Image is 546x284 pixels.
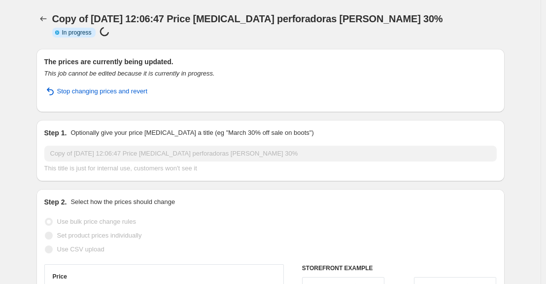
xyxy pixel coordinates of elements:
[57,86,148,96] span: Stop changing prices and revert
[57,245,104,253] span: Use CSV upload
[38,83,154,99] button: Stop changing prices and revert
[52,13,443,24] span: Copy of [DATE] 12:06:47 Price [MEDICAL_DATA] perforadoras [PERSON_NAME] 30%
[44,164,197,172] span: This title is just for internal use, customers won't see it
[44,146,497,162] input: 30% off holiday sale
[70,197,175,207] p: Select how the prices should change
[62,29,92,37] span: In progress
[44,197,67,207] h2: Step 2.
[57,218,136,225] span: Use bulk price change rules
[44,128,67,138] h2: Step 1.
[44,70,215,77] i: This job cannot be edited because it is currently in progress.
[57,232,142,239] span: Set product prices individually
[70,128,313,138] p: Optionally give your price [MEDICAL_DATA] a title (eg "March 30% off sale on boots")
[44,57,497,67] h2: The prices are currently being updated.
[36,12,50,26] button: Price change jobs
[53,273,67,281] h3: Price
[302,264,497,272] h6: STOREFRONT EXAMPLE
